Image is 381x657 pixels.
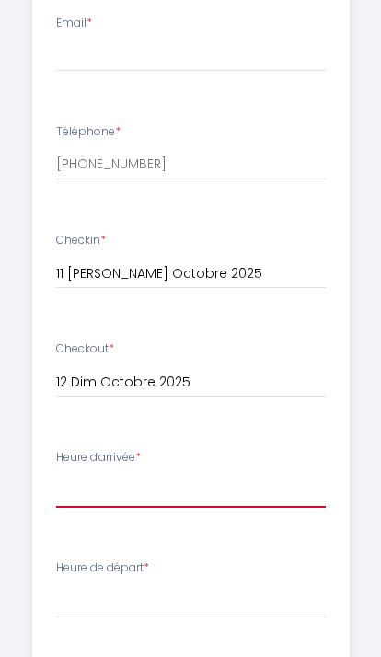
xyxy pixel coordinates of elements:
[56,450,141,467] label: Heure d'arrivée
[56,124,121,142] label: Téléphone
[56,16,92,33] label: Email
[56,233,106,250] label: Checkin
[56,341,114,359] label: Checkout
[56,560,149,578] label: Heure de départ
